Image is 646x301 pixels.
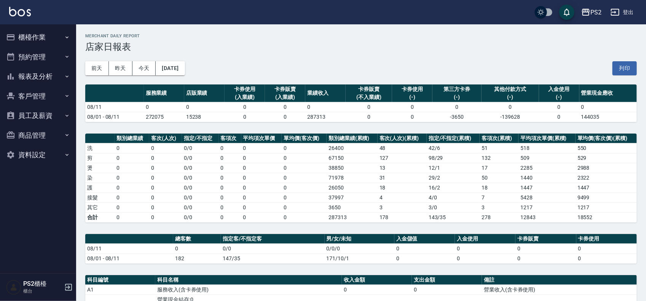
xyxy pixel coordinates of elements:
td: 0 [241,143,282,153]
div: (入業績) [267,93,303,101]
button: 今天 [132,61,156,75]
td: 7 [480,193,518,202]
td: 08/11 [85,244,173,253]
td: 16 / 2 [427,183,480,193]
div: 其他付款方式 [483,85,537,93]
th: 男/女/未知 [325,234,394,244]
td: 0 [579,102,637,112]
td: 42 / 6 [427,143,480,153]
td: 0 [149,163,182,173]
td: 0 [219,202,241,212]
h2: Merchant Daily Report [85,33,637,38]
th: 卡券使用 [576,234,637,244]
td: 0 [219,193,241,202]
td: 0 / 0 [182,163,219,173]
td: 0 [149,212,182,222]
td: 燙 [85,163,115,173]
p: 櫃台 [23,288,62,295]
td: 0 [225,112,265,122]
td: 0 [149,153,182,163]
td: 0 [392,112,432,122]
td: 0 [115,153,149,163]
td: 0 / 0 [182,183,219,193]
th: 平均項次單價 [241,134,282,143]
td: 50 [480,173,518,183]
td: 178 [378,212,427,222]
td: 0 [241,202,282,212]
td: 272075 [144,112,184,122]
td: 1440 [518,173,576,183]
td: 0 [282,193,327,202]
th: 服務業績 [144,84,184,102]
td: 0 [515,253,576,263]
td: 144035 [579,112,637,122]
th: 類別總業績 [115,134,149,143]
td: 17 [480,163,518,173]
button: 報表及分析 [3,67,73,86]
td: 13 [378,163,427,173]
td: 0 [412,285,482,295]
td: 剪 [85,153,115,163]
td: 171/10/1 [325,253,394,263]
td: 0 [149,143,182,153]
button: 商品管理 [3,126,73,145]
button: 登出 [608,5,637,19]
th: 單均價(客次價) [282,134,327,143]
td: 合計 [85,212,115,222]
div: PS2 [590,8,601,17]
td: 0 [282,143,327,153]
td: 0 / 0 [182,143,219,153]
td: 1447 [576,183,637,193]
td: 0 [219,183,241,193]
button: 前天 [85,61,109,75]
td: 0 / 0 [182,202,219,212]
td: 29 / 2 [427,173,480,183]
td: 3 [480,202,518,212]
div: 入金使用 [541,85,577,93]
td: 550 [576,143,637,153]
td: 0 [219,212,241,222]
th: 客次(人次) [149,134,182,143]
td: 營業收入(含卡券使用) [482,285,637,295]
td: 0/0 [221,244,325,253]
th: 營業現金應收 [579,84,637,102]
td: 0 [219,163,241,173]
td: 0 [539,112,579,122]
div: (-) [434,93,480,101]
td: 12843 [518,212,576,222]
td: 26400 [327,143,378,153]
td: 287313 [327,212,378,222]
td: 0 [455,253,515,263]
button: PS2 [578,5,605,20]
th: 科目編號 [85,275,155,285]
td: 0 [219,143,241,153]
td: 08/11 [85,102,144,112]
td: 0 [282,163,327,173]
th: 入金使用 [455,234,515,244]
td: 0 [346,102,392,112]
th: 卡券販賣 [515,234,576,244]
td: 9499 [576,193,637,202]
td: 0 [149,202,182,212]
td: 2322 [576,173,637,183]
td: 0 [241,153,282,163]
td: 0/0/0 [325,244,394,253]
div: (不入業績) [348,93,390,101]
td: 132 [480,153,518,163]
td: 18552 [576,212,637,222]
button: 昨天 [109,61,132,75]
td: 0 [184,102,225,112]
td: 0 [115,143,149,153]
img: Logo [9,7,31,16]
td: 0 [115,212,149,222]
div: (-) [541,93,577,101]
td: 0 [282,202,327,212]
td: 0 [265,102,305,112]
td: 287313 [305,112,346,122]
button: save [559,5,574,20]
td: 71978 [327,173,378,183]
button: 列印 [613,61,637,75]
td: 31 [378,173,427,183]
td: 其它 [85,202,115,212]
th: 客次(人次)(累積) [378,134,427,143]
